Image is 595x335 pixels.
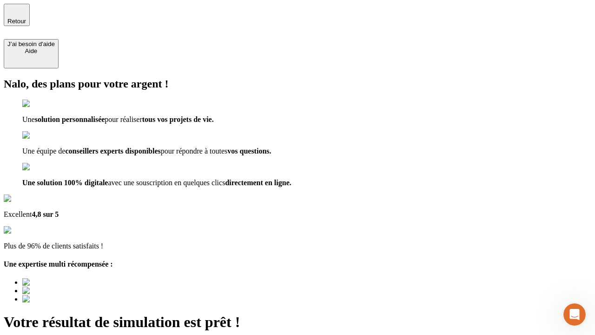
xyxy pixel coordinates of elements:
[22,163,62,171] img: checkmark
[22,278,108,287] img: Best savings advice award
[22,100,62,108] img: checkmark
[7,18,26,25] span: Retour
[22,287,108,295] img: Best savings advice award
[4,242,591,250] p: Plus de 96% de clients satisfaits !
[22,179,108,187] span: Une solution 100% digitale
[65,147,160,155] span: conseillers experts disponibles
[4,314,591,331] h1: Votre résultat de simulation est prêt !
[4,210,32,218] span: Excellent
[7,47,55,54] div: Aide
[108,179,225,187] span: avec une souscription en quelques clics
[22,295,108,303] img: Best savings advice award
[563,303,586,326] iframe: Intercom live chat
[35,115,105,123] span: solution personnalisée
[22,115,35,123] span: Une
[22,147,65,155] span: Une équipe de
[4,194,58,203] img: Google Review
[142,115,214,123] span: tous vos projets de vie.
[161,147,228,155] span: pour répondre à toutes
[4,39,59,68] button: J’ai besoin d'aideAide
[4,78,591,90] h2: Nalo, des plans pour votre argent !
[32,210,59,218] span: 4,8 sur 5
[105,115,142,123] span: pour réaliser
[4,260,591,268] h4: Une expertise multi récompensée :
[225,179,291,187] span: directement en ligne.
[227,147,271,155] span: vos questions.
[4,4,30,26] button: Retour
[22,131,62,140] img: checkmark
[4,226,50,234] img: reviews stars
[7,40,55,47] div: J’ai besoin d'aide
